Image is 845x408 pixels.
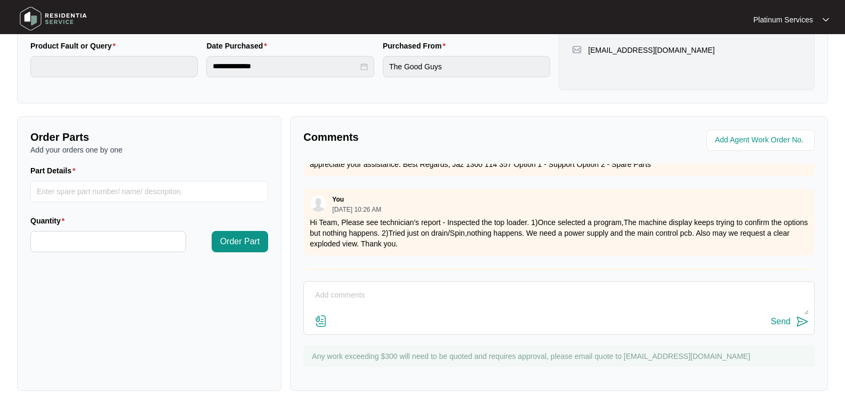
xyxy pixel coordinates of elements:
[30,181,268,202] input: Part Details
[30,165,80,176] label: Part Details
[30,215,69,226] label: Quantity
[771,315,809,329] button: Send
[383,56,550,77] input: Purchased From
[332,195,344,204] p: You
[823,17,829,22] img: dropdown arrow
[310,196,326,212] img: user.svg
[31,231,186,252] input: Quantity
[753,14,813,25] p: Platinum Services
[588,45,714,55] p: [EMAIL_ADDRESS][DOMAIN_NAME]
[213,61,358,72] input: Date Purchased
[212,231,269,252] button: Order Part
[332,206,381,213] p: [DATE] 10:26 AM
[310,217,808,249] p: Hi Team, Please see technician's report - Inspected the top loader. 1)Once selected a program,The...
[30,41,120,51] label: Product Fault or Query
[715,134,808,147] input: Add Agent Work Order No.
[30,145,268,155] p: Add your orders one by one
[220,235,260,248] span: Order Part
[796,315,809,328] img: send-icon.svg
[383,41,450,51] label: Purchased From
[315,315,327,327] img: file-attachment-doc.svg
[312,351,809,362] p: Any work exceeding $300 will need to be quoted and requires approval, please email quote to [EMAI...
[30,56,198,77] input: Product Fault or Query
[16,3,91,35] img: residentia service logo
[303,130,551,145] p: Comments
[572,45,582,54] img: map-pin
[771,317,791,326] div: Send
[30,130,268,145] p: Order Parts
[206,41,271,51] label: Date Purchased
